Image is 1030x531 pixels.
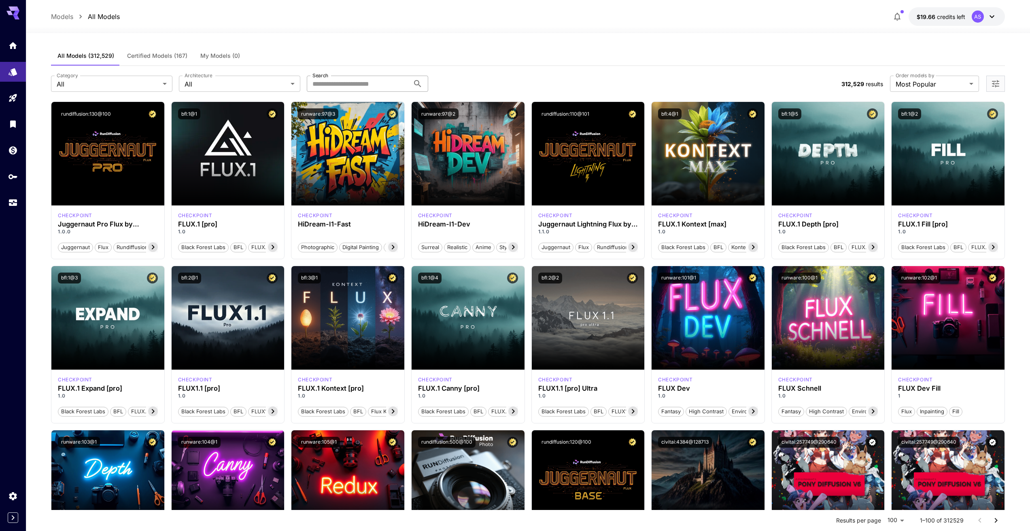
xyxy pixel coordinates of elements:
[898,220,998,228] div: FLUX.1 Fill [pro]
[418,406,469,417] button: Black Forest Labs
[831,243,846,252] span: BFL
[778,242,829,252] button: Black Forest Labs
[444,242,471,252] button: Realistic
[147,437,158,448] button: Certified Model – Vetted for best performance and includes a commercial license.
[58,376,92,383] p: checkpoint
[178,220,278,228] div: FLUX.1 [pro]
[58,220,158,228] h3: Juggernaut Pro Flux by RunDiffusion
[496,242,522,252] button: Stylized
[538,220,638,228] div: Juggernaut Lightning Flux by RunDiffusion
[898,385,998,392] div: FLUX Dev Fill
[949,408,962,416] span: Fill
[608,406,661,417] button: FLUX1.1 [pro] Ultra
[340,243,382,252] span: Digital Painting
[917,408,947,416] span: Inpainting
[472,242,495,252] button: Anime
[538,385,638,392] h3: FLUX1.1 [pro] Ultra
[627,108,638,119] button: Certified Model – Vetted for best performance and includes a commercial license.
[658,406,684,417] button: Fantasy
[178,212,212,219] p: checkpoint
[538,242,573,252] button: juggernaut
[185,79,287,89] span: All
[576,243,592,252] span: flux
[58,243,93,252] span: juggernaut
[497,243,522,252] span: Stylized
[728,406,767,417] button: Environment
[950,242,966,252] button: BFL
[418,108,459,119] button: runware:97@2
[909,7,1005,26] button: $19.661AS
[806,406,847,417] button: High Contrast
[231,243,246,252] span: BFL
[849,408,886,416] span: Environment
[991,79,1000,89] button: Open more filters
[178,406,229,417] button: Black Forest Labs
[658,376,692,383] p: checkpoint
[178,376,212,383] div: fluxpro
[778,220,878,228] h3: FLUX.1 Depth [pro]
[58,212,92,219] div: FLUX.1 D
[88,12,120,21] p: All Models
[248,408,287,416] span: FLUX1.1 [pro]
[538,212,573,219] div: FLUX.1 D
[658,243,708,252] span: Black Forest Labs
[778,437,840,448] button: civitai:257749@290640
[298,408,348,416] span: Black Forest Labs
[418,408,468,416] span: Black Forest Labs
[298,220,398,228] div: HiDream-I1-Fast
[594,242,632,252] button: rundiffusion
[473,243,494,252] span: Anime
[350,406,366,417] button: BFL
[507,108,518,119] button: Certified Model – Vetted for best performance and includes a commercial license.
[147,108,158,119] button: Certified Model – Vetted for best performance and includes a commercial license.
[841,80,864,87] span: 312,529
[58,385,158,392] h3: FLUX.1 Expand [pro]
[778,212,813,219] p: checkpoint
[8,491,18,501] div: Settings
[538,273,562,283] button: bfl:2@2
[711,243,726,252] span: BFL
[471,408,486,416] span: BFL
[248,242,286,252] button: FLUX.1 [pro]
[779,408,804,416] span: Fantasy
[298,212,332,219] div: HiDream Fast
[248,406,288,417] button: FLUX1.1 [pro]
[339,242,382,252] button: Digital Painting
[298,108,338,119] button: runware:97@3
[298,392,398,400] p: 1.0
[298,273,321,283] button: bfl:3@1
[387,273,398,283] button: Certified Model – Vetted for best performance and includes a commercial license.
[114,243,151,252] span: rundiffusion
[538,228,638,235] p: 1.1.0
[8,512,18,523] button: Expand sidebar
[778,392,878,400] p: 1.0
[470,406,486,417] button: BFL
[8,64,18,74] div: Models
[8,93,18,103] div: Playground
[729,408,766,416] span: Environment
[658,273,699,283] button: runware:101@1
[884,514,907,526] div: 100
[58,376,92,383] div: fluxpro
[8,198,18,208] div: Usage
[178,376,212,383] p: checkpoint
[178,437,221,448] button: runware:104@1
[178,385,278,392] div: FLUX1.1 [pro]
[298,376,332,383] div: FLUX.1 Kontext [pro]
[8,40,18,51] div: Home
[951,243,966,252] span: BFL
[591,408,606,416] span: BFL
[418,212,452,219] p: checkpoint
[590,406,607,417] button: BFL
[128,408,185,416] span: FLUX.1 Expand [pro]
[898,376,932,383] p: checkpoint
[968,242,1014,252] button: FLUX.1 Fill [pro]
[898,212,932,219] div: fluxpro
[968,243,1014,252] span: FLUX.1 Fill [pro]
[836,516,881,525] p: Results per page
[658,108,682,119] button: bfl:4@1
[298,243,337,252] span: Photographic
[728,243,753,252] span: Kontext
